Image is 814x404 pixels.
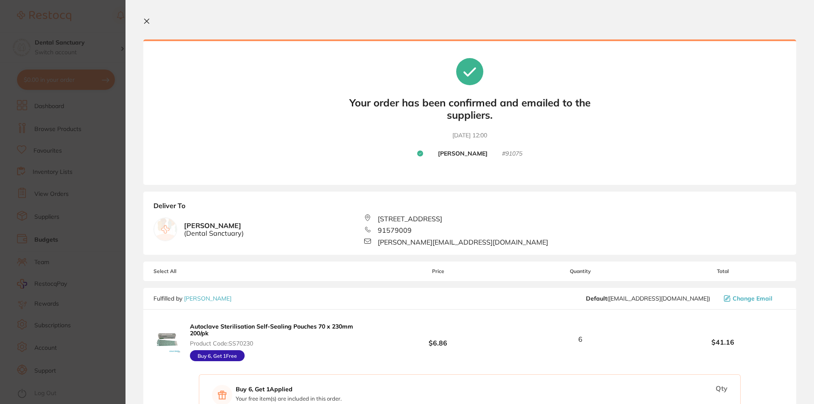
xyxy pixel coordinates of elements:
[153,202,786,215] b: Deliver To
[378,215,442,223] span: [STREET_ADDRESS]
[438,150,488,158] b: [PERSON_NAME]
[660,338,786,346] b: $41.16
[153,268,238,274] span: Select All
[578,335,583,343] span: 6
[502,150,522,158] small: # 91075
[660,268,786,274] span: Total
[153,326,181,353] img: aTlzY24zcw
[502,268,660,274] span: Quantity
[378,238,548,246] span: [PERSON_NAME][EMAIL_ADDRESS][DOMAIN_NAME]
[343,97,597,121] b: Your order has been confirmed and emailed to the suppliers.
[716,384,728,393] span: Qty
[184,229,244,237] span: ( Dental Sanctuary )
[236,386,342,393] strong: Buy 6, Get 1 Applied
[378,226,412,234] span: 91579009
[375,268,501,274] span: Price
[586,295,710,302] span: save@adamdental.com.au
[733,295,772,302] span: Change Email
[190,323,353,337] b: Autoclave Sterilisation Self-Sealing Pouches 70 x 230mm 200/pk
[236,396,342,402] p: Your free item(s) are included in this order.
[375,332,501,347] b: $6.86
[190,340,372,347] span: Product Code: SS70230
[184,295,231,302] a: [PERSON_NAME]
[586,295,607,302] b: Default
[187,323,375,362] button: Autoclave Sterilisation Self-Sealing Pouches 70 x 230mm 200/pk Product Code:SS70230 Buy 6, Get 1Free
[184,222,244,237] b: [PERSON_NAME]
[154,218,177,241] img: empty.jpg
[153,295,231,302] p: Fulfilled by
[190,350,245,361] div: Buy 6, Get 1 Free
[721,295,786,302] button: Change Email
